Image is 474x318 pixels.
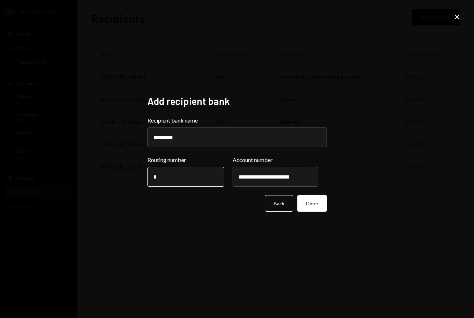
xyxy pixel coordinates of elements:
h2: Add recipient bank [147,94,327,108]
label: Recipient bank name [147,116,327,125]
label: Routing number [147,156,225,164]
button: Done [297,195,327,212]
button: Back [265,195,293,212]
label: Account number [233,156,327,164]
